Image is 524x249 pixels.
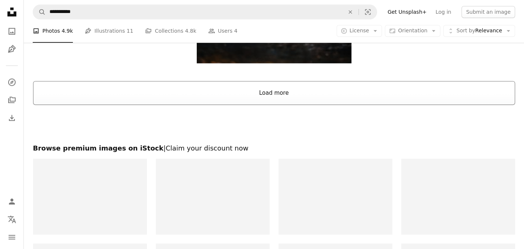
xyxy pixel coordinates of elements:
[359,5,377,19] button: Visual search
[398,28,427,34] span: Orientation
[33,81,515,105] button: Load more
[33,5,46,19] button: Search Unsplash
[4,75,19,90] a: Explore
[4,194,19,209] a: Log in / Sign up
[4,4,19,21] a: Home — Unsplash
[462,6,515,18] button: Submit an image
[208,19,238,43] a: Users 4
[456,28,502,35] span: Relevance
[443,25,515,37] button: Sort byRelevance
[350,28,369,34] span: License
[163,144,248,152] span: | Claim your discount now
[33,4,377,19] form: Find visuals sitewide
[337,25,382,37] button: License
[342,5,359,19] button: Clear
[85,19,133,43] a: Illustrations 11
[4,212,19,227] button: Language
[145,19,196,43] a: Collections 4.8k
[4,110,19,125] a: Download History
[33,144,515,153] h2: Browse premium images on iStock
[234,27,237,35] span: 4
[385,25,440,37] button: Orientation
[127,27,134,35] span: 11
[431,6,456,18] a: Log in
[4,93,19,107] a: Collections
[4,24,19,39] a: Photos
[185,27,196,35] span: 4.8k
[4,42,19,56] a: Illustrations
[4,230,19,245] button: Menu
[383,6,431,18] a: Get Unsplash+
[456,28,475,34] span: Sort by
